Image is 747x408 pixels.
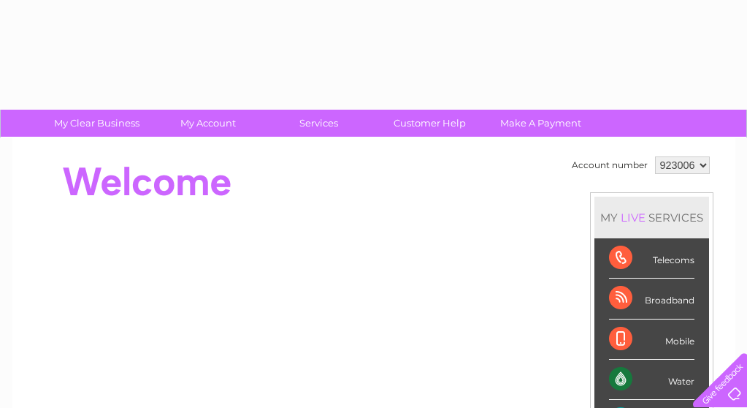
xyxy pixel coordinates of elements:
div: LIVE [618,211,648,224]
a: Services [258,110,379,137]
div: Mobile [609,320,694,360]
a: Make A Payment [480,110,601,137]
a: My Clear Business [37,110,157,137]
div: Broadband [609,279,694,319]
div: Telecoms [609,238,694,279]
div: MY SERVICES [594,197,709,238]
a: Customer Help [369,110,490,137]
div: Water [609,360,694,400]
a: My Account [148,110,268,137]
td: Account number [568,153,651,178]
